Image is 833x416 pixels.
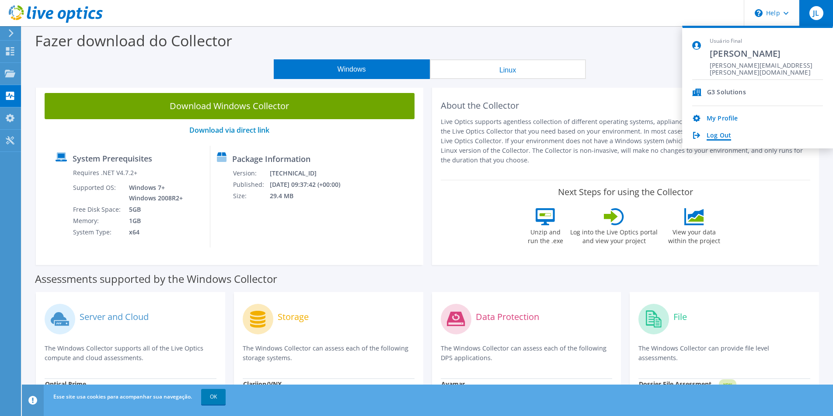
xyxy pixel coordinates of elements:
[201,389,226,405] a: OK
[710,48,823,59] span: [PERSON_NAME]
[723,382,732,387] tspan: NEW!
[73,204,122,215] td: Free Disk Space:
[45,344,216,363] p: The Windows Collector supports all of the Live Optics compute and cloud assessments.
[707,132,731,140] a: Log Out
[638,344,810,363] p: The Windows Collector can provide file level assessments.
[570,225,658,245] label: Log into the Live Optics portal and view your project
[269,190,352,202] td: 29.4 MB
[662,225,725,245] label: View your data within the project
[710,62,823,70] span: [PERSON_NAME][EMAIL_ADDRESS][PERSON_NAME][DOMAIN_NAME]
[755,9,763,17] svg: \n
[73,227,122,238] td: System Type:
[35,31,232,51] label: Fazer download do Collector
[122,227,185,238] td: x64
[525,225,565,245] label: Unzip and run the .exe
[269,179,352,190] td: [DATE] 09:37:42 (+00:00)
[476,313,539,321] label: Data Protection
[53,393,192,400] span: Esse site usa cookies para acompanhar sua navegação.
[243,380,282,388] strong: Clariion/VNX
[80,313,149,321] label: Server and Cloud
[122,182,185,204] td: Windows 7+ Windows 2008R2+
[233,168,269,179] td: Version:
[707,115,738,123] a: My Profile
[233,190,269,202] td: Size:
[673,313,687,321] label: File
[639,380,711,388] strong: Dossier File Assessment
[441,344,613,363] p: The Windows Collector can assess each of the following DPS applications.
[233,179,269,190] td: Published:
[73,215,122,227] td: Memory:
[274,59,430,79] button: Windows
[45,380,86,388] strong: Optical Prime
[243,344,415,363] p: The Windows Collector can assess each of the following storage systems.
[232,155,310,163] label: Package Information
[35,275,277,283] label: Assessments supported by the Windows Collector
[441,100,811,111] h2: About the Collector
[73,154,152,163] label: System Prerequisites
[707,89,746,97] div: G3 Solutions
[441,380,465,388] strong: Avamar
[710,38,823,45] span: Usuário Final
[122,204,185,215] td: 5GB
[73,182,122,204] td: Supported OS:
[45,93,415,119] a: Download Windows Collector
[122,215,185,227] td: 1GB
[430,59,586,79] button: Linux
[189,125,269,135] a: Download via direct link
[441,117,811,165] p: Live Optics supports agentless collection of different operating systems, appliances, and applica...
[73,168,137,177] label: Requires .NET V4.7.2+
[269,168,352,179] td: [TECHNICAL_ID]
[558,187,693,197] label: Next Steps for using the Collector
[278,313,309,321] label: Storage
[809,6,823,20] span: JL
